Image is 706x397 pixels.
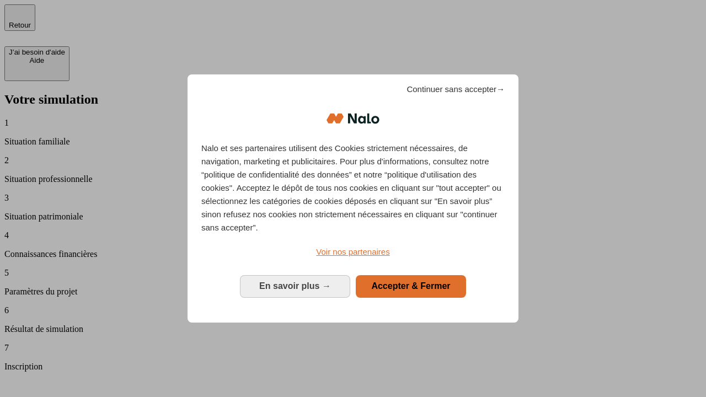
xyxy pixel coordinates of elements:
button: Accepter & Fermer: Accepter notre traitement des données et fermer [356,275,466,297]
span: Accepter & Fermer [371,281,450,291]
p: Nalo et ses partenaires utilisent des Cookies strictement nécessaires, de navigation, marketing e... [201,142,505,234]
div: Bienvenue chez Nalo Gestion du consentement [188,74,518,322]
span: En savoir plus → [259,281,331,291]
button: En savoir plus: Configurer vos consentements [240,275,350,297]
img: Logo [327,102,379,135]
span: Voir nos partenaires [316,247,389,256]
a: Voir nos partenaires [201,245,505,259]
span: Continuer sans accepter→ [407,83,505,96]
